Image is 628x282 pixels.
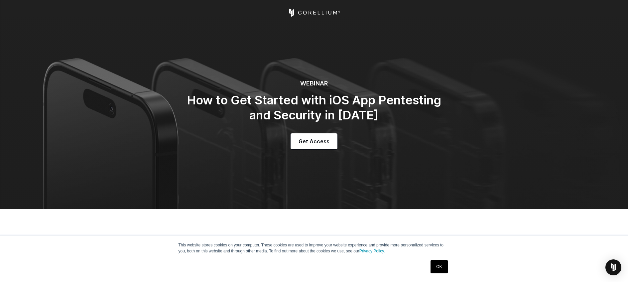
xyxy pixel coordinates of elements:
a: Get Access [291,133,337,149]
a: Corellium Home [288,9,340,17]
span: Get Access [299,137,329,145]
h2: How to Get Started with iOS App Pentesting and Security in [DATE] [181,93,447,123]
p: This website stores cookies on your computer. These cookies are used to improve your website expe... [179,242,450,254]
a: Privacy Policy. [359,249,385,253]
h6: WEBINAR [181,80,447,87]
div: Open Intercom Messenger [605,259,621,275]
a: OK [431,260,447,273]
